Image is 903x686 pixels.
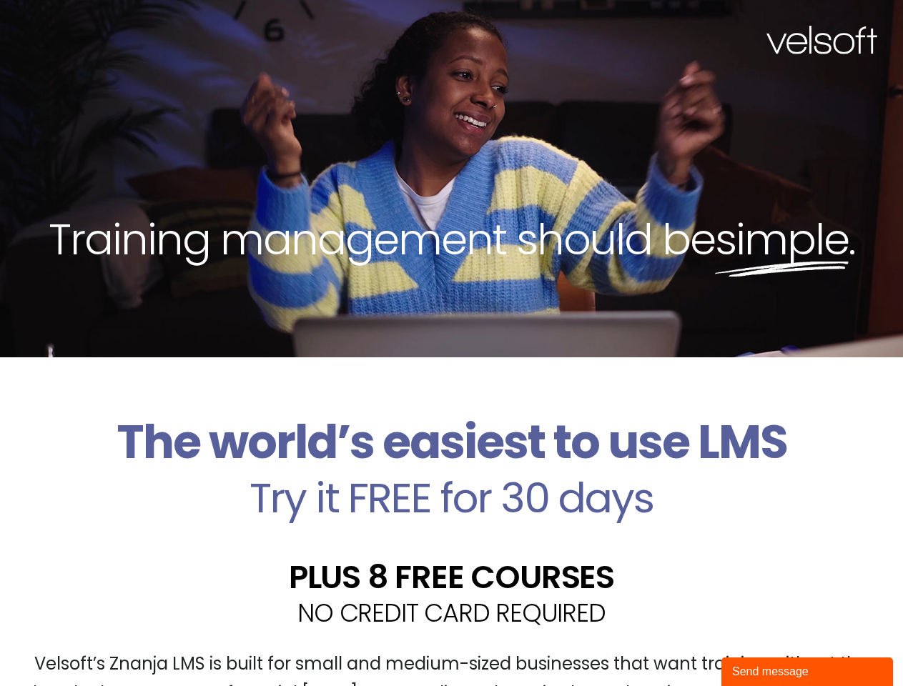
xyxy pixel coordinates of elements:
[11,414,892,470] h2: The world’s easiest to use LMS
[721,655,896,686] iframe: chat widget
[11,600,892,625] h2: NO CREDIT CARD REQUIRED
[11,477,892,519] h2: Try it FREE for 30 days
[715,209,849,269] span: simple
[11,561,892,593] h2: PLUS 8 FREE COURSES
[26,212,877,267] h2: Training management should be .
